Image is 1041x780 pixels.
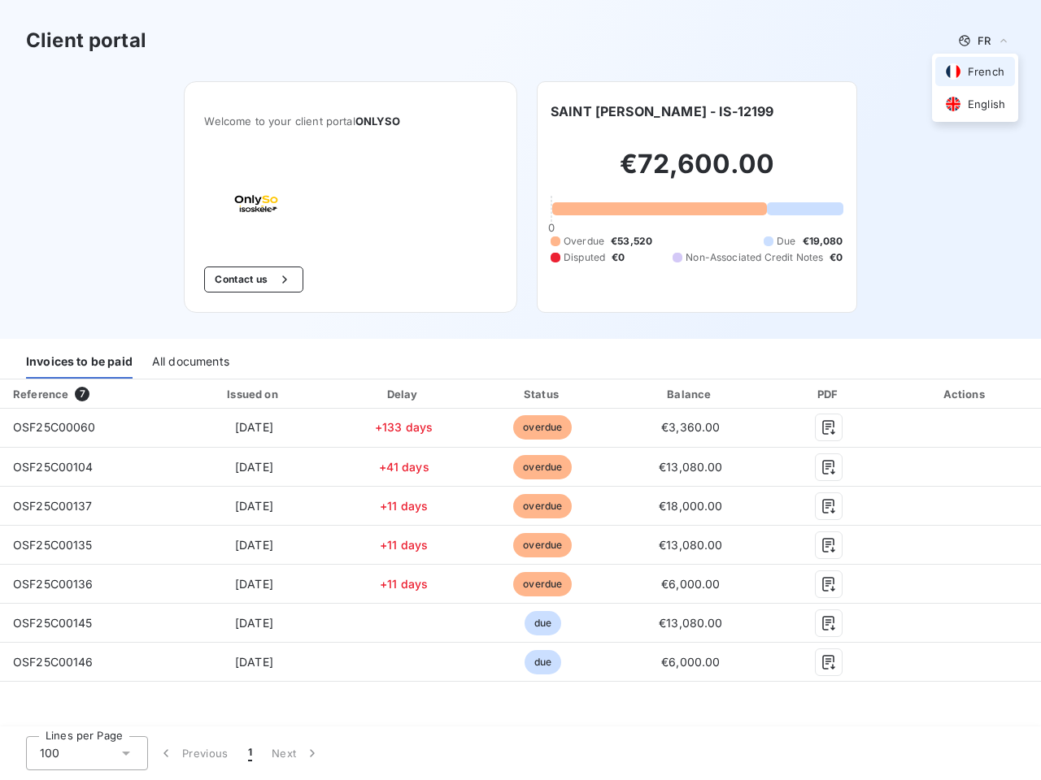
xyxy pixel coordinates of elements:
span: +41 days [379,460,429,474]
button: Contact us [204,266,303,292]
span: OSF25C00145 [13,616,93,630]
span: Disputed [564,250,605,265]
div: Status [475,386,610,402]
span: OSF25C00060 [13,420,96,434]
span: due [525,650,561,674]
span: Due [777,234,795,249]
span: €0 [612,250,625,265]
span: 1 [248,745,252,761]
span: €13,080.00 [659,538,723,552]
span: 7 [75,387,89,401]
span: overdue [513,415,572,440]
h6: SAINT [PERSON_NAME] - IS-12199 [551,102,774,121]
div: PDF [771,386,886,402]
span: €18,000.00 [659,499,723,513]
div: Reference [13,388,68,401]
span: OSF25C00136 [13,577,94,591]
span: overdue [513,494,572,518]
span: €0 [830,250,843,265]
span: ONLYSO [355,115,401,128]
span: [DATE] [235,616,273,630]
span: €13,080.00 [659,460,723,474]
img: Company logo [204,167,308,240]
span: +133 days [375,420,433,434]
span: overdue [513,533,572,557]
span: +11 days [380,499,428,513]
span: FR [978,34,991,47]
div: Invoices to be paid [26,344,133,379]
h2: €72,600.00 [551,148,843,197]
button: 1 [238,736,262,770]
span: [DATE] [235,499,273,513]
span: [DATE] [235,577,273,591]
div: Issued on [176,386,333,402]
span: Non-Associated Credit Notes [686,250,823,265]
span: OSF25C00146 [13,655,94,669]
div: Balance [617,386,765,402]
span: +11 days [380,577,428,591]
span: [DATE] [235,655,273,669]
span: OSF25C00104 [13,460,94,474]
span: English [968,97,1005,112]
span: overdue [513,572,572,596]
span: €3,360.00 [661,420,720,434]
span: €53,520 [611,234,652,249]
span: OSF25C00135 [13,538,93,552]
button: Next [262,736,330,770]
span: OSF25C00137 [13,499,93,513]
span: overdue [513,455,572,479]
div: All documents [152,344,229,379]
span: 0 [548,221,555,234]
span: €13,080.00 [659,616,723,630]
h3: Client portal [26,26,146,55]
span: €6,000.00 [661,577,720,591]
span: 100 [40,745,59,761]
span: +11 days [380,538,428,552]
span: Overdue [564,234,604,249]
span: French [968,64,1004,80]
span: [DATE] [235,538,273,552]
button: Previous [148,736,238,770]
span: €19,080 [803,234,843,249]
div: Actions [893,386,1038,402]
span: Welcome to your client portal [204,115,497,128]
span: due [525,611,561,635]
span: €6,000.00 [661,655,720,669]
span: [DATE] [235,460,273,474]
span: [DATE] [235,420,273,434]
div: Delay [339,386,468,402]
